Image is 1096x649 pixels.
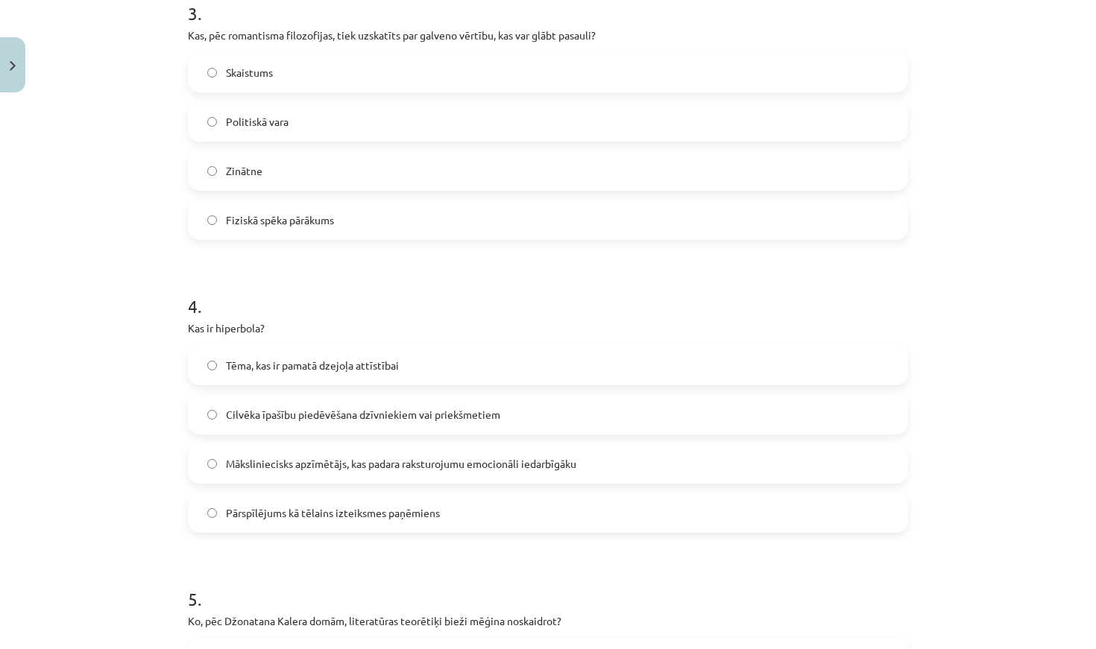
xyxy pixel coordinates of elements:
[207,410,217,420] input: Cilvēka īpašību piedēvēšana dzīvniekiem vai priekšmetiem
[188,563,908,609] h1: 5 .
[226,358,399,373] span: Tēma, kas ir pamatā dzejoļa attīstībai
[226,114,289,130] span: Politiskā vara
[226,163,262,179] span: Zinātne
[226,407,500,422] span: Cilvēka īpašību piedēvēšana dzīvniekiem vai priekšmetiem
[207,215,217,225] input: Fiziskā spēka pārākums
[188,270,908,316] h1: 4 .
[188,28,908,43] p: Kas, pēc romantisma filozofijas, tiek uzskatīts par galveno vērtību, kas var glābt pasauli?
[188,320,908,336] p: Kas ir hiperbola?
[226,212,334,228] span: Fiziskā spēka pārākums
[226,505,440,521] span: Pārspīlējums kā tēlains izteiksmes paņēmiens
[10,61,16,71] img: icon-close-lesson-0947bae3869378f0d4975bcd49f059093ad1ed9edebbc8119c70593378902aed.svg
[207,361,217,370] input: Tēma, kas ir pamatā dzejoļa attīstībai
[226,456,576,472] span: Māksliniecisks apzīmētājs, kas padara raksturojumu emocionāli iedarbīgāku
[207,68,217,77] input: Skaistums
[207,459,217,469] input: Māksliniecisks apzīmētājs, kas padara raksturojumu emocionāli iedarbīgāku
[188,613,908,629] p: Ko, pēc Džonatana Kalera domām, literatūras teorētiķi bieži mēģina noskaidrot?
[207,117,217,127] input: Politiskā vara
[207,508,217,518] input: Pārspīlējums kā tēlains izteiksmes paņēmiens
[226,65,273,80] span: Skaistums
[207,166,217,176] input: Zinātne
